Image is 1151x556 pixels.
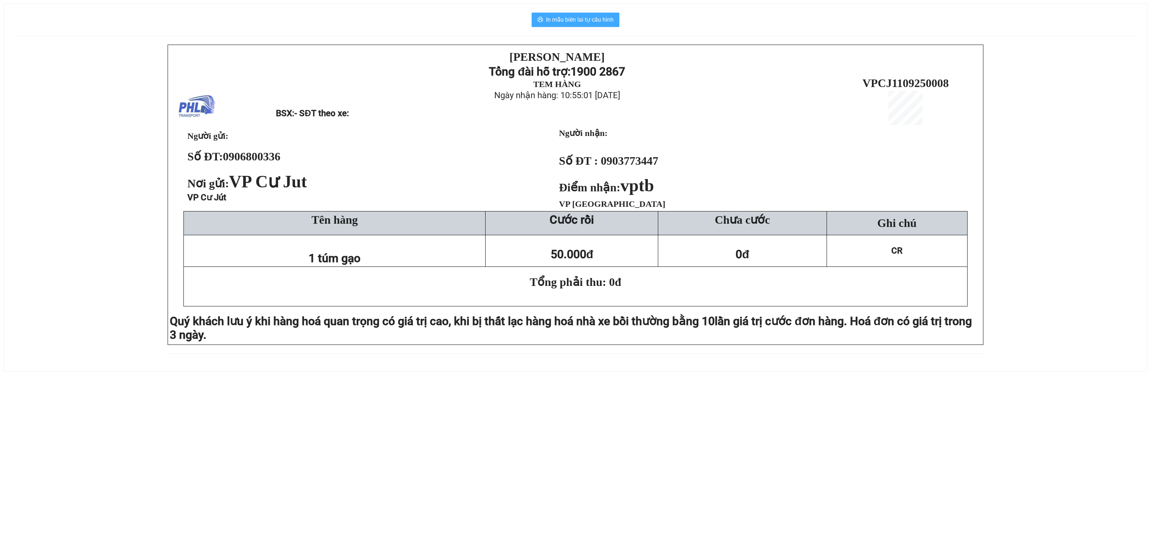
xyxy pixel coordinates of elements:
[530,275,621,288] span: Tổng phải thu: 0đ
[559,181,654,194] strong: Điểm nhận:
[570,65,625,78] strong: 1900 2867
[559,128,608,138] strong: Người nhận:
[533,79,581,89] strong: TEM HÀNG
[170,314,715,328] span: Quý khách lưu ý khi hàng hoá quan trọng có giá trị cao, khi bị thất lạc hàng hoá nhà xe bồi thườn...
[187,177,310,190] span: Nơi gửi:
[276,108,349,118] span: BSX:
[489,65,570,78] strong: Tổng đài hỗ trợ:
[229,172,307,191] span: VP Cư Jut
[170,314,972,342] span: lần giá trị cước đơn hàng. Hoá đơn có giá trị trong 3 ngày.
[223,150,281,163] span: 0906800336
[309,251,360,265] span: 1 túm gạo
[179,89,215,125] img: logo
[736,247,749,261] span: 0đ
[715,213,770,226] span: Chưa cước
[294,108,349,118] span: - SĐT theo xe:
[187,150,281,163] strong: Số ĐT:
[532,13,619,27] button: printerIn mẫu biên lai tự cấu hình
[550,213,594,227] strong: Cước rồi
[494,90,620,100] span: Ngày nhận hàng: 10:55:01 [DATE]
[551,247,593,261] span: 50.000đ
[311,213,358,226] span: Tên hàng
[863,77,949,90] span: VPCJ1109250008
[620,176,654,195] span: vptb
[546,15,614,24] span: In mẫu biên lai tự cấu hình
[187,192,226,202] span: VP Cư Jút
[891,246,902,256] span: CR
[877,217,916,229] span: Ghi chú
[559,199,665,209] span: VP [GEOGRAPHIC_DATA]
[509,50,605,63] strong: [PERSON_NAME]
[559,154,598,167] strong: Số ĐT :
[537,17,543,23] span: printer
[601,154,658,167] span: 0903773447
[187,131,228,141] span: Người gửi:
